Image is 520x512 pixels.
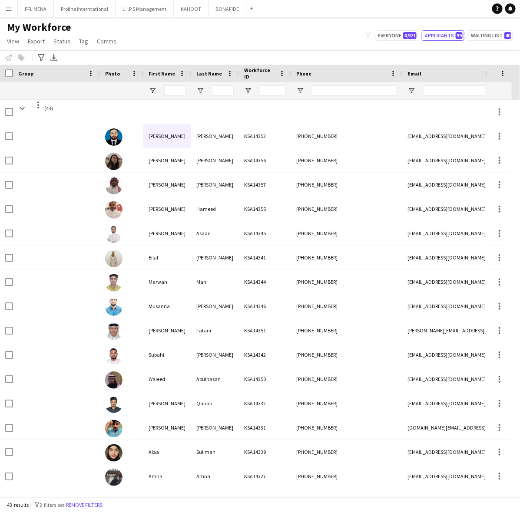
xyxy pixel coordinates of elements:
button: Applicants99 [422,30,464,41]
div: [PERSON_NAME] [191,246,239,269]
div: [PHONE_NUMBER] [291,367,402,391]
app-action-btn: Advanced filters [36,53,46,63]
div: KSA14332 [239,391,291,415]
div: KSA14357 [239,173,291,197]
div: [PHONE_NUMBER] [291,246,402,269]
div: KSA14352 [239,124,291,148]
button: Proline Interntational [54,0,116,17]
div: [PHONE_NUMBER] [291,343,402,367]
span: 4,921 [403,32,417,39]
div: [PERSON_NAME] [143,221,191,245]
a: Status [50,36,74,47]
img: Abdulrahman Qanan [105,396,123,413]
img: Musanna Ibrahim [105,299,123,316]
div: [PHONE_NUMBER] [291,173,402,197]
img: Alaa Suliman [105,444,123,462]
span: First Name [149,70,175,77]
img: Zishan Hameed [105,201,123,219]
button: Remove filters [64,500,104,510]
input: Last Name Filter Input [212,85,234,96]
div: [PERSON_NAME] [191,294,239,318]
span: Tag [79,37,88,45]
a: View [3,36,23,47]
button: L.I.P.S Management [116,0,174,17]
a: Comms [93,36,120,47]
button: Open Filter Menu [149,87,156,95]
span: Group [18,70,33,77]
button: Open Filter Menu [296,87,304,95]
span: 2 filters set [40,502,64,508]
span: Email [407,70,421,77]
img: Waleed Abulhasan [105,371,123,389]
div: Amna [191,464,239,488]
img: Subahi Abdalla [105,347,123,364]
img: Amna Amna [105,469,123,486]
span: Phone [296,70,311,77]
div: KSA14339 [239,440,291,464]
div: Subahi [143,343,191,367]
span: Comms [97,37,116,45]
div: [PERSON_NAME] [143,318,191,342]
div: Marwan [143,270,191,294]
button: BONAFIDE [209,0,246,17]
span: View [7,37,19,45]
div: KSA14356 [239,148,291,172]
div: [PERSON_NAME] [143,416,191,440]
div: [PHONE_NUMBER] [291,391,402,415]
img: Marwan Mahi [105,274,123,292]
span: 99 [456,32,463,39]
button: Waiting list40 [468,30,513,41]
div: [PHONE_NUMBER] [291,148,402,172]
input: Phone Filter Input [312,85,397,96]
div: [PERSON_NAME] [143,173,191,197]
div: Alaa [143,440,191,464]
div: [PHONE_NUMBER] [291,270,402,294]
button: Open Filter Menu [407,87,415,95]
div: [PHONE_NUMBER] [291,197,402,221]
input: First Name Filter Input [164,85,186,96]
div: [PERSON_NAME] [143,124,191,148]
div: [PHONE_NUMBER] [291,318,402,342]
div: KSA14341 [239,246,291,269]
img: Holly Sylvester [105,153,123,170]
button: Open Filter Menu [196,87,204,95]
img: Eilaf Abdalla [105,250,123,267]
span: (43) [44,100,53,117]
div: [PERSON_NAME] [143,197,191,221]
div: [PHONE_NUMBER] [291,416,402,440]
div: KSA14345 [239,221,291,245]
div: [PHONE_NUMBER] [291,124,402,148]
div: [PHONE_NUMBER] [291,440,402,464]
div: KSA14327 [239,464,291,488]
div: [PHONE_NUMBER] [291,221,402,245]
div: KSA14346 [239,294,291,318]
span: Last Name [196,70,222,77]
button: KAHOOT [174,0,209,17]
div: [PERSON_NAME] [191,148,239,172]
div: KSA14331 [239,416,291,440]
img: Omar Fatani [105,323,123,340]
img: Habib Ullah [105,128,123,146]
span: 40 [504,32,511,39]
div: Amna [143,464,191,488]
div: [PERSON_NAME] [191,124,239,148]
span: Photo [105,70,120,77]
div: Mahi [191,270,239,294]
div: [PERSON_NAME] [143,148,191,172]
span: Status [53,37,70,45]
div: [PHONE_NUMBER] [291,464,402,488]
a: Export [24,36,48,47]
div: KSA14342 [239,343,291,367]
div: KSA14355 [239,197,291,221]
div: Fatani [191,318,239,342]
img: Ahmed Haider shah [105,420,123,437]
button: PFL MENA [18,0,54,17]
img: Abdullah Asaad [105,226,123,243]
span: Export [28,37,45,45]
div: Abulhasan [191,367,239,391]
div: KSA14344 [239,270,291,294]
div: [PERSON_NAME] [191,343,239,367]
div: KSA14350 [239,367,291,391]
div: Musanna [143,294,191,318]
div: [PERSON_NAME] [143,391,191,415]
